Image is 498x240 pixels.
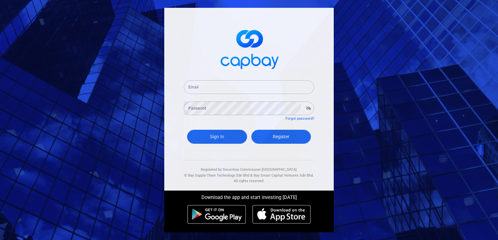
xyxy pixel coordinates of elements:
img: ios [253,205,311,224]
img: android [187,205,246,224]
span: © Bay Supply Chain Technology Sdn Bhd [184,173,249,178]
div: Download the app and start investing [DATE] [159,191,339,202]
a: Register [251,130,311,144]
button: Sign In [187,130,247,144]
span: Bay Smart Capital Ventures Sdn Bhd. [254,173,314,178]
img: logo [216,24,282,73]
span: Register [273,134,289,139]
div: Regulated by Securities Commission [GEOGRAPHIC_DATA]. & All rights reserved. [184,160,314,184]
a: Forgot password? [286,116,314,121]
